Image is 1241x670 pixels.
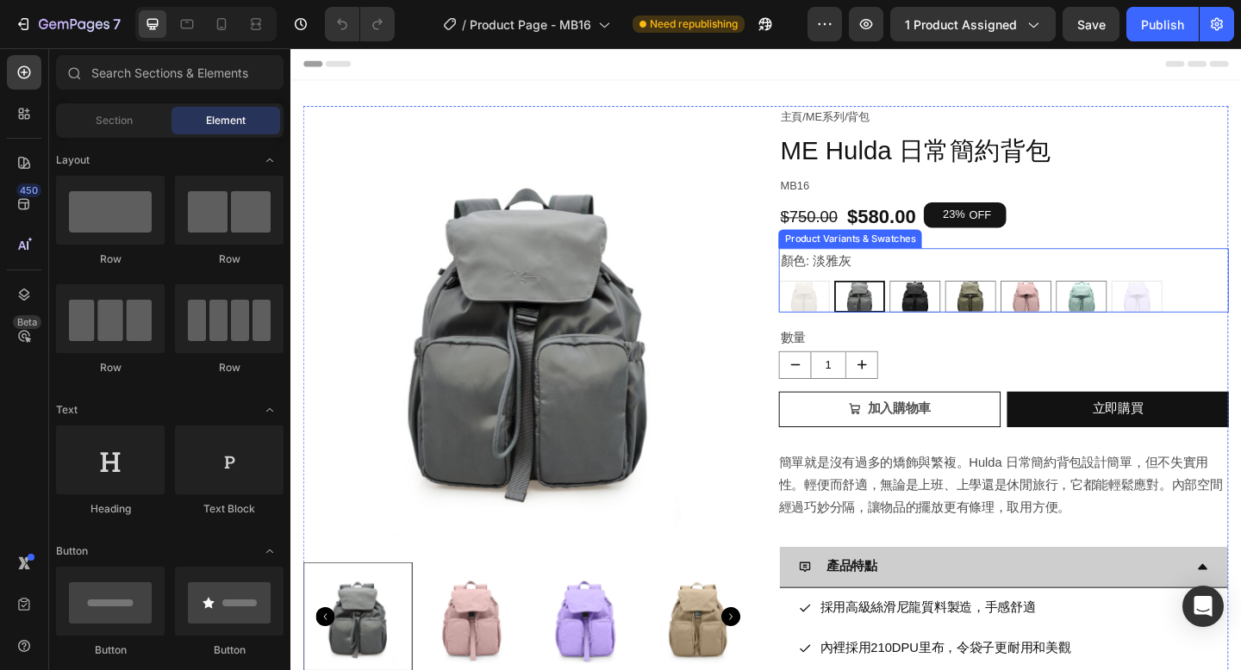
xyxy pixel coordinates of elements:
span: Element [206,113,246,128]
p: 內裡採用210DPU里布，令袋子更耐用和美觀 [576,641,942,666]
div: Text Block [175,501,284,517]
span: / [462,16,466,34]
input: Search Sections & Elements [56,55,284,90]
button: 7 [7,7,128,41]
div: 450 [16,183,41,197]
button: Carousel Next Arrow [469,608,490,629]
div: 23% [708,171,735,190]
div: $750.00 [531,171,596,196]
button: Carousel Back Arrow [28,608,48,629]
a: 主頁 [533,68,557,82]
span: Section [96,113,133,128]
span: Product Page - MB16 [470,16,591,34]
button: 加入購物車 [531,374,772,413]
span: 1 product assigned [905,16,1017,34]
p: 產品特點 [583,552,638,577]
span: Button [56,543,88,559]
button: 立即購買 [779,374,1020,413]
h1: ME Hulda 日常簡約背包 [531,93,1020,133]
p: 採用高級絲滑尼龍質料製造，手感舒適 [576,597,942,622]
span: Need republishing [650,16,738,32]
span: Save [1077,17,1106,32]
span: Layout [56,152,90,168]
div: $580.00 [603,168,682,198]
button: 1 product assigned [890,7,1056,41]
button: decrement [532,331,565,359]
div: Undo/Redo [325,7,395,41]
span: Toggle open [256,146,284,174]
a: ME系列 [560,68,602,82]
p: 7 [113,14,121,34]
p: / / [533,65,1019,86]
div: Row [175,360,284,375]
div: Row [175,251,284,267]
div: Product Variants & Swatches [534,200,683,215]
span: Toggle open [256,396,284,424]
span: 簡單就是沒有過多的矯飾與繁複。Hulda 日常簡約背包設計簡單，但不失實用性。輕便而舒適，無論是上班、上學還是休閒旅行，它都能輕鬆應對。內部空間經過巧妙分隔，讓物品的擺放更有條理，取用方便。 [531,444,1013,508]
div: Heading [56,501,165,517]
input: quantity [565,331,604,359]
span: Text [56,402,78,418]
p: 數量 [533,303,1019,328]
div: Row [56,360,165,375]
div: Button [175,642,284,658]
a: 背包 [606,68,630,82]
div: Beta [13,315,41,329]
div: 加入購物車 [627,381,696,406]
legend: 顏色: 淡雅灰 [531,218,611,246]
button: increment [604,331,638,359]
div: 立即購買 [872,381,927,406]
div: Publish [1141,16,1184,34]
iframe: Design area [290,48,1241,670]
div: OFF [735,171,764,192]
span: Toggle open [256,537,284,565]
button: Save [1063,7,1119,41]
div: Row [56,251,165,267]
div: Open Intercom Messenger [1182,586,1224,627]
p: MB16 [533,140,1019,161]
button: Publish [1126,7,1199,41]
div: Button [56,642,165,658]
